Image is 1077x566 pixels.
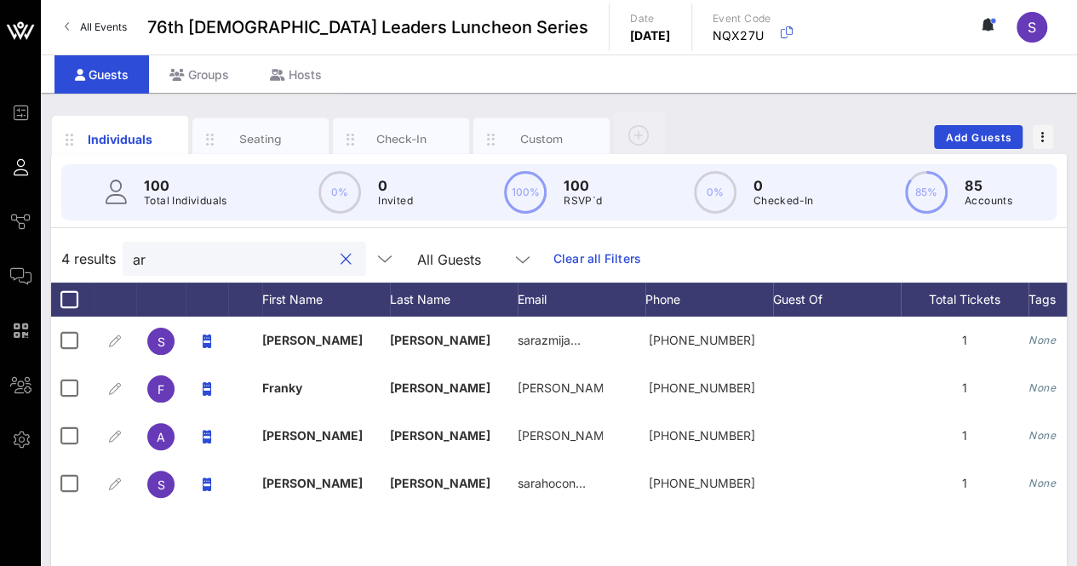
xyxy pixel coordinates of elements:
p: Checked-In [753,192,814,209]
span: S [158,477,165,492]
div: 1 [901,460,1028,507]
span: [PERSON_NAME] [390,476,490,490]
i: None [1028,334,1056,346]
span: [PERSON_NAME] [262,476,363,490]
span: Add Guests [945,131,1012,144]
div: Guest Of [773,283,901,317]
span: [PERSON_NAME] [390,428,490,443]
span: +17149445965 [649,380,755,395]
i: None [1028,429,1056,442]
p: Invited [378,192,413,209]
div: 1 [901,317,1028,364]
div: Last Name [390,283,518,317]
span: [PERSON_NAME] [262,428,363,443]
div: Groups [149,55,249,94]
p: 100 [564,175,602,196]
span: A [157,430,165,444]
div: Seating [223,131,299,147]
span: +19492919707 [649,476,755,490]
a: Clear all Filters [553,249,641,268]
span: Franky [262,380,302,395]
p: Total Individuals [144,192,227,209]
p: [PERSON_NAME]… [518,412,603,460]
span: All Events [80,20,127,33]
div: Email [518,283,645,317]
p: sarazmija… [518,317,581,364]
div: 1 [901,412,1028,460]
div: Total Tickets [901,283,1028,317]
span: S [1028,19,1036,36]
span: +13103658273 [649,428,755,443]
button: clear icon [341,251,352,268]
span: 4 results [61,249,116,269]
p: [DATE] [630,27,671,44]
span: [PERSON_NAME] [390,333,490,347]
div: Check-In [364,131,439,147]
div: All Guests [407,242,543,276]
span: +15625056023 [649,333,755,347]
p: 0 [378,175,413,196]
div: 1 [901,364,1028,412]
div: Guests [54,55,149,94]
div: Custom [504,131,580,147]
div: All Guests [417,252,481,267]
div: Individuals [83,130,158,148]
p: 0 [753,175,814,196]
i: None [1028,477,1056,489]
div: First Name [262,283,390,317]
p: RSVP`d [564,192,602,209]
span: S [158,334,165,349]
div: S [1017,12,1047,43]
p: [PERSON_NAME]… [518,364,603,412]
p: 85 [965,175,1012,196]
p: Event Code [713,10,771,27]
div: Hosts [249,55,342,94]
p: sarahocon… [518,460,586,507]
span: [PERSON_NAME] [262,333,363,347]
span: [PERSON_NAME] [390,380,490,395]
p: NQX27U [713,27,771,44]
button: Add Guests [934,125,1023,149]
p: Date [630,10,671,27]
span: 76th [DEMOGRAPHIC_DATA] Leaders Luncheon Series [147,14,588,40]
p: 100 [144,175,227,196]
p: Accounts [965,192,1012,209]
span: F [158,382,164,397]
a: All Events [54,14,137,41]
div: Phone [645,283,773,317]
i: None [1028,381,1056,394]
